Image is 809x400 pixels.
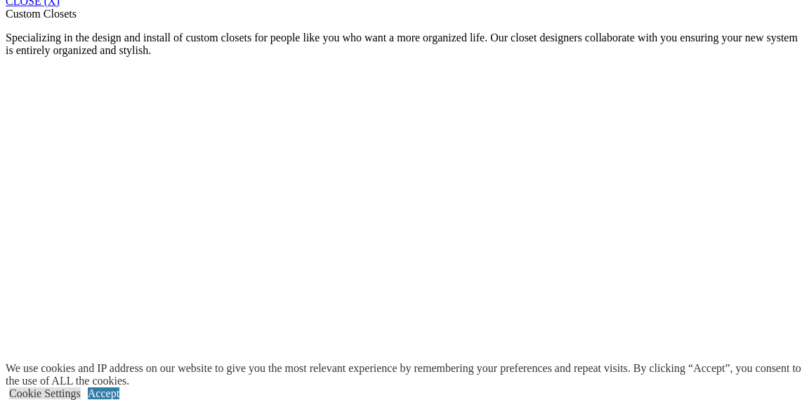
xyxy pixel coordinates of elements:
div: We use cookies and IP address on our website to give you the most relevant experience by remember... [6,362,809,387]
a: Cookie Settings [9,387,81,399]
a: Accept [88,387,119,399]
p: Specializing in the design and install of custom closets for people like you who want a more orga... [6,32,803,57]
span: Custom Closets [6,8,77,20]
